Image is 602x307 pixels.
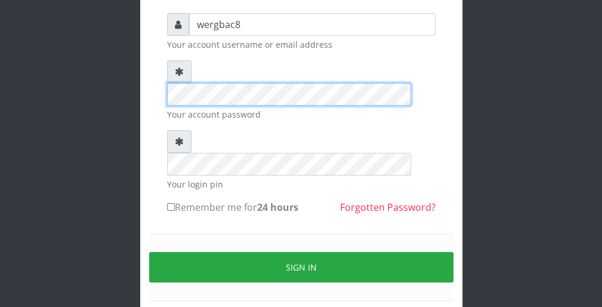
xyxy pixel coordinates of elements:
label: Remember me for [167,200,298,214]
button: Sign in [149,252,453,283]
small: Your login pin [167,178,436,191]
b: 24 hours [257,201,298,214]
input: Remember me for24 hours [167,203,175,211]
small: Your account username or email address [167,38,436,51]
a: Forgotten Password? [340,201,436,214]
small: Your account password [167,108,436,121]
input: Username or email address [189,13,436,36]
